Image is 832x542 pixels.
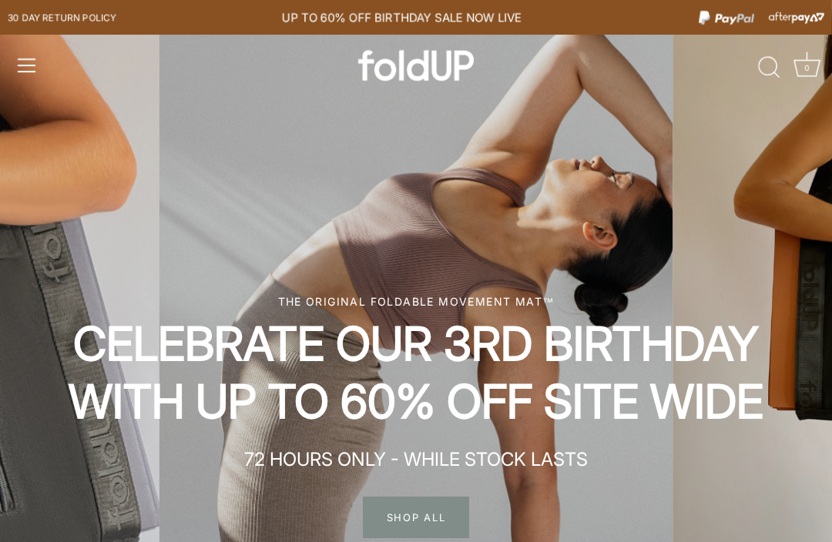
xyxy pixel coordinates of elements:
div: The original foldable movement mat™ [54,293,778,309]
a: 30 day Return policy [8,8,116,27]
h2: CELEBRATE OUR 3RD BIRTHDAY WITH UP TO 60% OFF SITE WIDE [54,315,778,430]
span: SHOP ALL [363,497,470,538]
a: Cart [790,51,824,85]
img: foldUP [358,50,474,81]
p: 72 HOURS ONLY - WHILE STOCK LASTS [92,446,740,473]
a: Search [752,51,786,85]
div: 0 [799,60,814,75]
a: Menu [10,49,44,82]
